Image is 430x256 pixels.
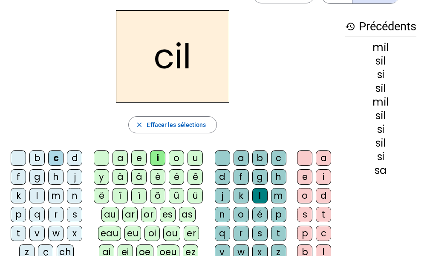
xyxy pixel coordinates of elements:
div: c [48,150,63,166]
div: ë [94,188,109,203]
div: a [316,150,331,166]
div: ou [163,226,180,241]
div: n [67,188,82,203]
div: sa [345,165,416,176]
div: p [297,226,312,241]
div: sil [345,111,416,121]
mat-icon: history [345,21,355,32]
div: sil [345,138,416,148]
div: â [131,169,147,185]
div: s [252,226,268,241]
div: j [215,188,230,203]
div: ï [131,188,147,203]
div: w [48,226,63,241]
div: q [29,207,45,222]
div: f [234,169,249,185]
div: ê [188,169,203,185]
div: o [234,207,249,222]
div: g [29,169,45,185]
div: j [67,169,82,185]
div: s [67,207,82,222]
div: sil [345,83,416,94]
div: c [316,226,331,241]
div: si [345,70,416,80]
div: ar [122,207,138,222]
div: i [316,169,331,185]
div: eu [124,226,141,241]
div: y [94,169,109,185]
div: as [179,207,196,222]
div: a [113,150,128,166]
div: m [271,188,286,203]
div: é [169,169,184,185]
div: v [29,226,45,241]
div: b [29,150,45,166]
div: x [67,226,82,241]
button: Effacer les sélections [128,116,216,133]
div: k [11,188,26,203]
div: p [271,207,286,222]
div: au [101,207,119,222]
div: l [252,188,268,203]
div: û [169,188,184,203]
div: u [188,150,203,166]
div: c [271,150,286,166]
div: t [271,226,286,241]
div: l [29,188,45,203]
div: mil [345,42,416,53]
div: a [234,150,249,166]
div: er [184,226,199,241]
div: h [48,169,63,185]
div: oi [144,226,160,241]
div: n [215,207,230,222]
div: k [234,188,249,203]
div: e [131,150,147,166]
span: Effacer les sélections [147,120,206,130]
div: t [11,226,26,241]
div: g [252,169,268,185]
div: si [345,124,416,135]
div: h [271,169,286,185]
div: d [67,150,82,166]
div: si [345,152,416,162]
div: p [11,207,26,222]
div: t [316,207,331,222]
mat-icon: close [136,121,143,129]
div: ü [188,188,203,203]
div: m [48,188,63,203]
div: mil [345,97,416,107]
div: d [215,169,230,185]
div: î [113,188,128,203]
div: ô [150,188,165,203]
div: è [150,169,165,185]
h3: Précédents [345,17,416,36]
div: s [297,207,312,222]
div: or [141,207,156,222]
div: sil [345,56,416,66]
div: eau [98,226,121,241]
div: f [11,169,26,185]
div: e [297,169,312,185]
div: i [150,150,165,166]
div: o [169,150,184,166]
div: r [234,226,249,241]
div: é [252,207,268,222]
div: d [316,188,331,203]
h2: cil [116,10,229,103]
div: à [113,169,128,185]
div: o [297,188,312,203]
div: q [215,226,230,241]
div: b [252,150,268,166]
div: es [160,207,176,222]
div: r [48,207,63,222]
